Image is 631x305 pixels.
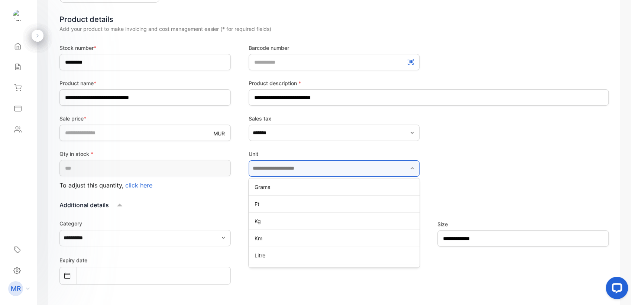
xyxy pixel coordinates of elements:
[255,217,417,225] p: Kg
[11,284,21,293] p: MR
[213,129,225,137] p: MUR
[600,274,631,305] iframe: LiveChat chat widget
[59,79,231,87] label: Product name
[59,150,231,158] label: Qty in stock
[59,44,231,52] label: Stock number
[249,79,609,87] label: Product description
[255,251,417,259] p: Litre
[59,25,609,33] div: Add your product to make invoicing and cost management easier (* for required fields)
[255,234,417,242] p: Km
[59,219,231,227] label: Category
[59,200,109,209] p: Additional details
[59,181,231,190] p: To adjust this quantity,
[249,150,420,158] label: Unit
[125,182,152,189] span: click here
[249,44,420,52] label: Barcode number
[255,183,417,191] p: Grams
[59,14,609,25] div: Product details
[59,115,231,122] label: Sale price
[59,257,87,263] label: Expiry date
[255,200,417,208] p: Ft
[13,10,24,21] img: logo
[249,115,420,122] label: Sales tax
[437,220,609,228] label: Size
